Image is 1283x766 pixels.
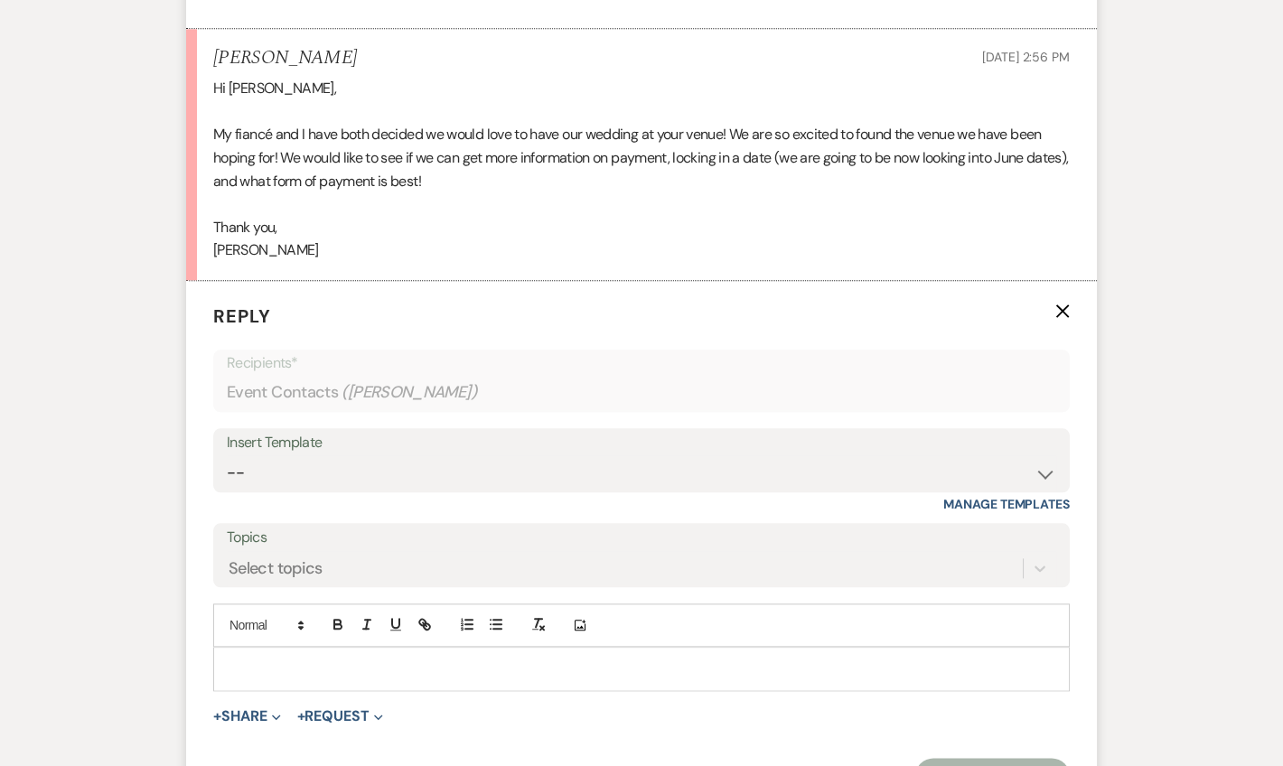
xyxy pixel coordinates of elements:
[227,430,1056,456] div: Insert Template
[213,216,1070,239] p: Thank you,
[213,709,221,724] span: +
[297,709,305,724] span: +
[342,380,477,405] span: ( [PERSON_NAME] )
[213,123,1070,192] p: My fiancé and I have both decided we would love to have our wedding at your venue! We are so exci...
[227,525,1056,551] label: Topics
[943,496,1070,512] a: Manage Templates
[229,556,323,581] div: Select topics
[213,304,271,328] span: Reply
[227,351,1056,375] p: Recipients*
[213,238,1070,262] p: [PERSON_NAME]
[982,49,1070,65] span: [DATE] 2:56 PM
[227,375,1056,410] div: Event Contacts
[297,709,383,724] button: Request
[213,77,1070,100] p: Hi [PERSON_NAME],
[213,47,357,70] h5: [PERSON_NAME]
[213,709,281,724] button: Share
